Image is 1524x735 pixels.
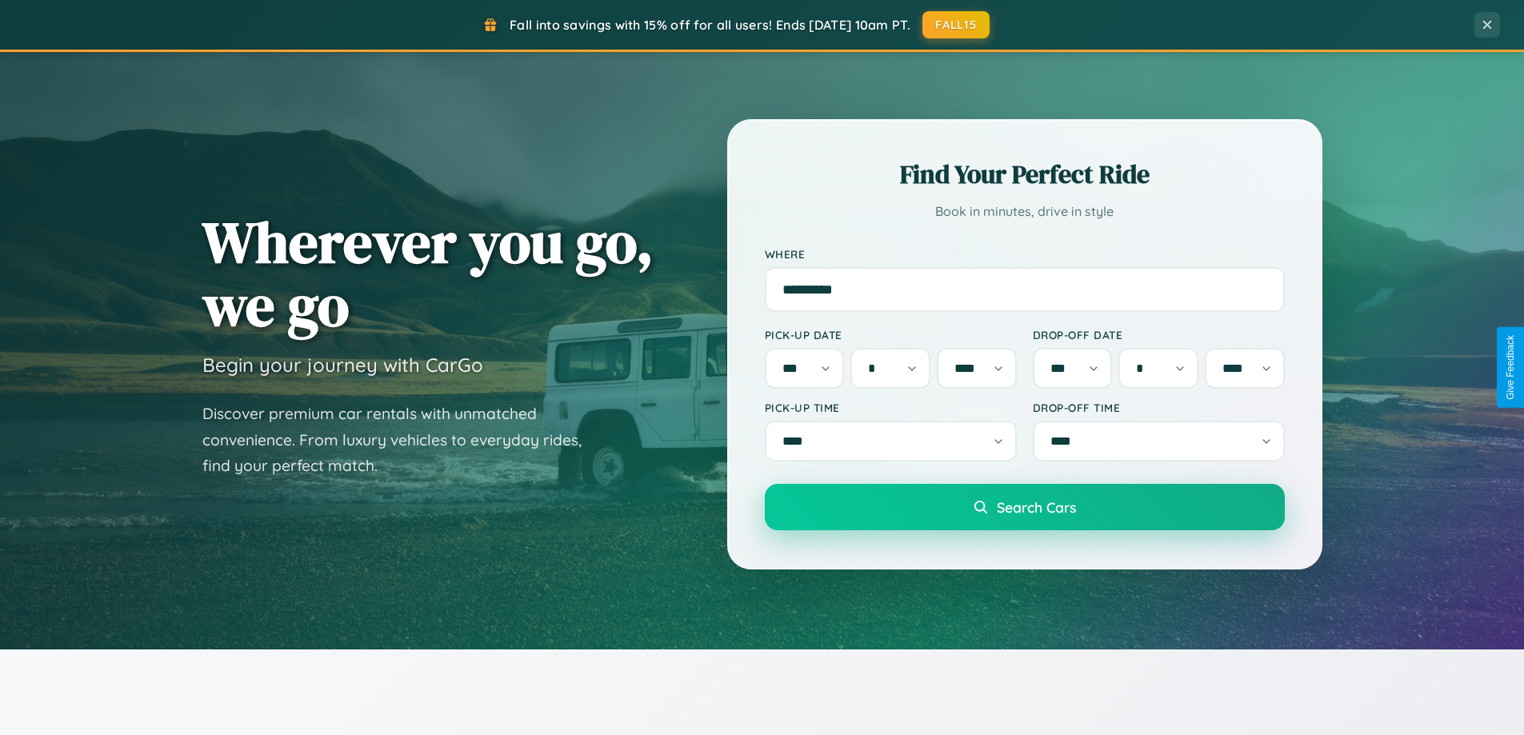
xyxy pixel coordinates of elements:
label: Pick-up Time [765,401,1017,414]
span: Search Cars [997,498,1076,516]
h3: Begin your journey with CarGo [202,353,483,377]
label: Where [765,247,1285,261]
label: Drop-off Time [1033,401,1285,414]
div: Give Feedback [1505,335,1516,400]
p: Book in minutes, drive in style [765,200,1285,223]
label: Pick-up Date [765,328,1017,342]
span: Fall into savings with 15% off for all users! Ends [DATE] 10am PT. [510,17,910,33]
h1: Wherever you go, we go [202,210,654,337]
button: FALL15 [922,11,990,38]
label: Drop-off Date [1033,328,1285,342]
h2: Find Your Perfect Ride [765,157,1285,192]
button: Search Cars [765,484,1285,530]
p: Discover premium car rentals with unmatched convenience. From luxury vehicles to everyday rides, ... [202,401,602,479]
